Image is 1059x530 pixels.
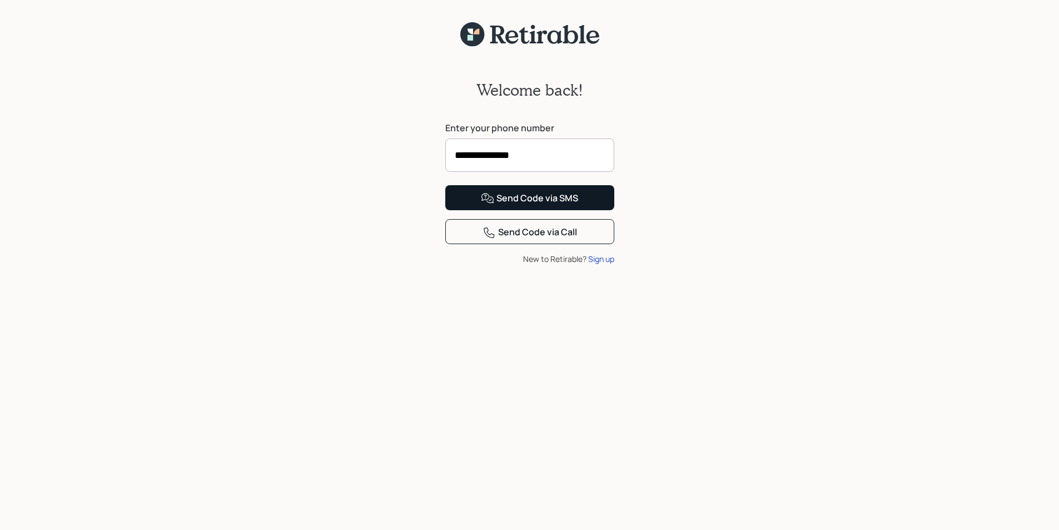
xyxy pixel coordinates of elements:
div: Send Code via Call [483,226,577,239]
div: New to Retirable? [445,253,614,265]
div: Sign up [588,253,614,265]
div: Send Code via SMS [481,192,578,205]
button: Send Code via SMS [445,185,614,210]
button: Send Code via Call [445,219,614,244]
label: Enter your phone number [445,122,614,134]
h2: Welcome back! [476,81,583,100]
